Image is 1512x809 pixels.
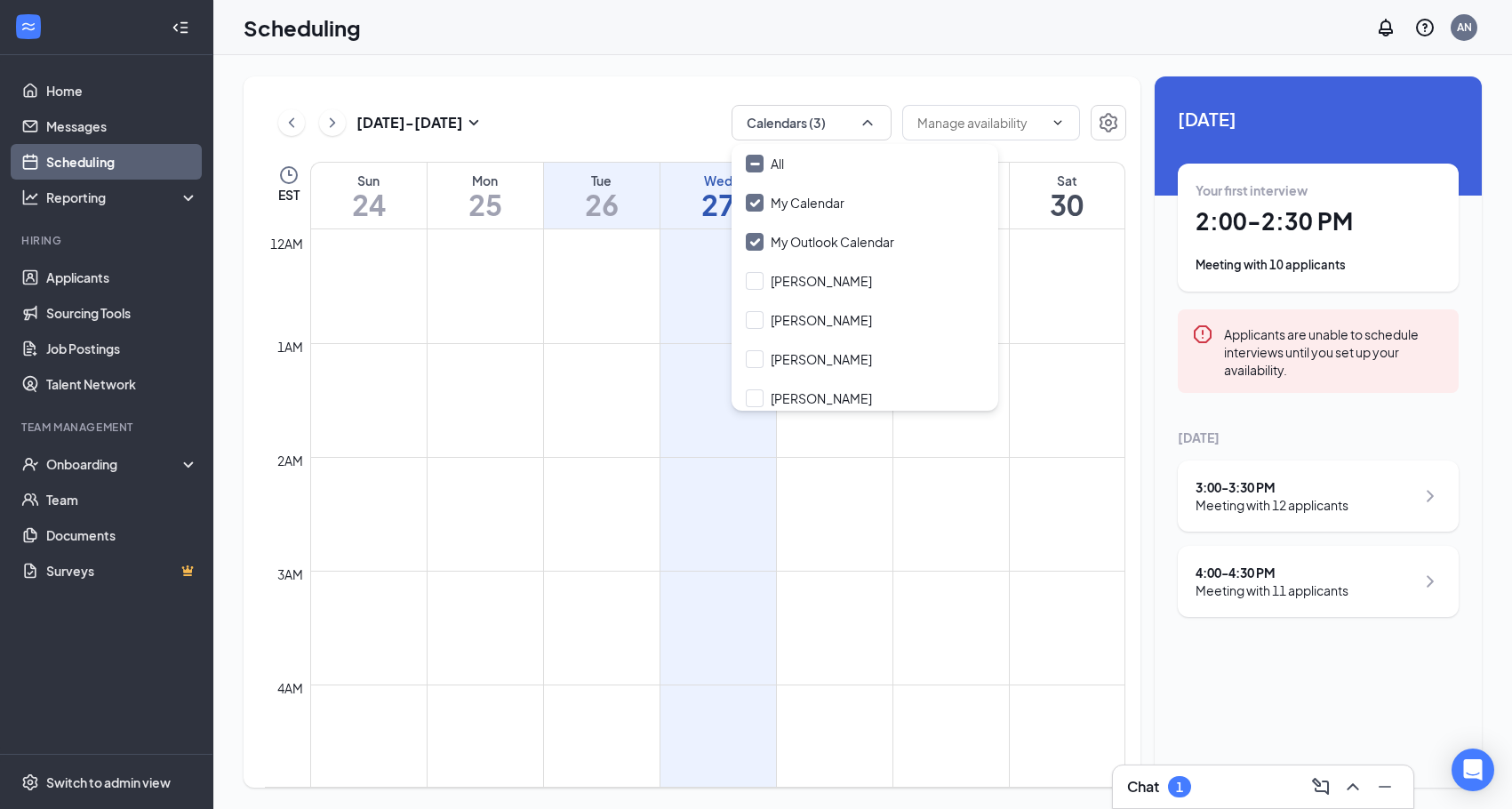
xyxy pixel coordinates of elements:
[46,482,198,517] a: Team
[1224,324,1444,379] div: Applicants are unable to schedule interviews until you set up your availability.
[1196,564,1348,581] div: 4:00 - 4:30 PM
[1375,17,1396,38] svg: Notifications
[1176,780,1183,795] div: 1
[1420,571,1441,592] svg: ChevronRight
[21,773,39,791] svg: Settings
[46,188,199,206] div: Reporting
[278,109,305,136] button: ChevronLeft
[1010,163,1125,228] a: August 30, 2025
[660,172,776,189] div: Wed
[1196,581,1348,599] div: Meeting with 11 applicants
[46,517,198,553] a: Documents
[21,455,39,473] svg: UserCheck
[46,260,198,295] a: Applicants
[274,337,307,356] div: 1am
[356,113,463,132] h3: [DATE] - [DATE]
[21,233,195,248] div: Hiring
[46,366,198,402] a: Talent Network
[732,105,892,140] button: Calendars (3)ChevronUp
[428,172,543,189] div: Mon
[46,144,198,180] a: Scheduling
[1374,776,1396,797] svg: Minimize
[311,189,427,220] h1: 24
[20,18,37,36] svg: WorkstreamLogo
[283,112,300,133] svg: ChevronLeft
[46,553,198,589] a: SurveysCrown
[46,108,198,144] a: Messages
[1310,776,1332,797] svg: ComposeMessage
[1452,749,1494,791] div: Open Intercom Messenger
[859,114,876,132] svg: ChevronUp
[274,565,307,584] div: 3am
[544,163,660,228] a: August 26, 2025
[46,331,198,366] a: Job Postings
[1196,181,1441,199] div: Your first interview
[46,773,171,791] div: Switch to admin view
[274,451,307,470] div: 2am
[1010,172,1125,189] div: Sat
[46,73,198,108] a: Home
[1196,496,1348,514] div: Meeting with 12 applicants
[1051,116,1065,130] svg: ChevronDown
[428,163,543,228] a: August 25, 2025
[172,19,189,36] svg: Collapse
[278,186,300,204] span: EST
[1414,17,1436,38] svg: QuestionInfo
[660,163,776,228] a: August 27, 2025
[319,109,346,136] button: ChevronRight
[1091,105,1126,140] button: Settings
[1196,256,1441,274] div: Meeting with 10 applicants
[428,189,543,220] h1: 25
[1420,485,1441,507] svg: ChevronRight
[1098,112,1119,133] svg: Settings
[267,234,307,253] div: 12am
[1192,324,1213,345] svg: Error
[21,420,195,435] div: Team Management
[917,113,1044,132] input: Manage availability
[46,295,198,331] a: Sourcing Tools
[1339,773,1367,801] button: ChevronUp
[544,172,660,189] div: Tue
[1457,20,1472,35] div: AN
[544,189,660,220] h1: 26
[311,172,427,189] div: Sun
[244,12,361,43] h1: Scheduling
[278,164,300,186] svg: Clock
[1342,776,1364,797] svg: ChevronUp
[1196,478,1348,496] div: 3:00 - 3:30 PM
[311,163,427,228] a: August 24, 2025
[1178,429,1459,446] div: [DATE]
[660,189,776,220] h1: 27
[1127,777,1159,797] h3: Chat
[274,678,307,698] div: 4am
[1010,189,1125,220] h1: 30
[1178,105,1459,132] span: [DATE]
[1196,206,1441,236] h1: 2:00 - 2:30 PM
[46,455,183,473] div: Onboarding
[21,188,39,206] svg: Analysis
[324,112,341,133] svg: ChevronRight
[463,112,484,133] svg: SmallChevronDown
[1307,773,1335,801] button: ComposeMessage
[1371,773,1399,801] button: Minimize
